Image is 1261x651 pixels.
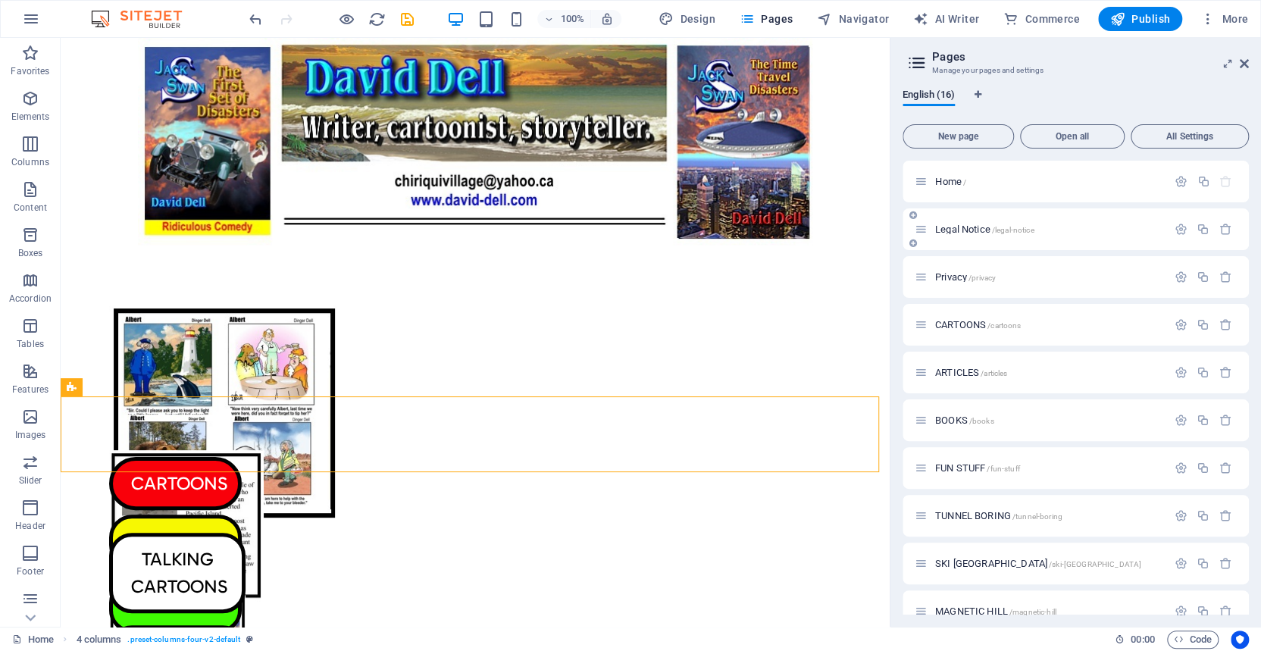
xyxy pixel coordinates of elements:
[9,293,52,305] p: Accordion
[931,272,1167,282] div: Privacy/privacy
[935,271,996,283] span: Click to open page
[1219,557,1232,570] div: Remove
[11,156,49,168] p: Columns
[1231,631,1249,649] button: Usercentrics
[1197,509,1209,522] div: Duplicate
[1175,509,1187,522] div: Settings
[1197,605,1209,618] div: Duplicate
[14,202,47,214] p: Content
[1175,318,1187,331] div: Settings
[1219,366,1232,379] div: Remove
[1009,608,1056,616] span: /magnetic-hill
[19,474,42,487] p: Slider
[61,38,890,627] iframe: To enrich screen reader interactions, please activate Accessibility in Grammarly extension settings
[1175,557,1187,570] div: Settings
[1200,11,1248,27] span: More
[935,319,1021,330] span: Click to open page
[1194,7,1254,31] button: More
[1020,124,1125,149] button: Open all
[903,89,1249,118] div: Language Tabs
[1197,462,1209,474] div: Duplicate
[931,559,1167,568] div: SKI [GEOGRAPHIC_DATA]/ski-[GEOGRAPHIC_DATA]
[1167,631,1219,649] button: Code
[1175,366,1187,379] div: Settings
[935,462,1020,474] span: Click to open page
[903,124,1014,149] button: New page
[1174,631,1212,649] span: Code
[1098,7,1182,31] button: Publish
[1141,634,1144,645] span: :
[931,463,1167,473] div: FUN STUFF/fun-stuff
[1131,631,1154,649] span: 00 00
[1197,414,1209,427] div: Duplicate
[246,635,253,643] i: This element is a customizable preset
[1219,414,1232,427] div: Remove
[11,65,49,77] p: Favorites
[1219,175,1232,188] div: The startpage cannot be deleted
[907,7,985,31] button: AI Writer
[1219,462,1232,474] div: Remove
[17,565,44,577] p: Footer
[932,50,1249,64] h2: Pages
[1175,271,1187,283] div: Settings
[987,465,1019,473] span: /fun-stuff
[817,11,889,27] span: Navigator
[1197,318,1209,331] div: Duplicate
[935,510,1062,521] span: Click to open page
[1175,605,1187,618] div: Settings
[77,631,254,649] nav: breadcrumb
[1219,605,1232,618] div: Remove
[1175,462,1187,474] div: Settings
[931,224,1167,234] div: Legal Notice/legal-notice
[981,369,1007,377] span: /articles
[935,224,1034,235] span: Click to open page
[909,132,1007,141] span: New page
[15,429,46,441] p: Images
[935,415,994,426] span: Click to open page
[1219,509,1232,522] div: Remove
[992,226,1034,234] span: /legal-notice
[931,177,1167,186] div: Home/
[1219,318,1232,331] div: Remove
[1197,223,1209,236] div: Duplicate
[1175,223,1187,236] div: Settings
[18,247,43,259] p: Boxes
[811,7,895,31] button: Navigator
[997,7,1086,31] button: Commerce
[1175,175,1187,188] div: Settings
[913,11,979,27] span: AI Writer
[963,178,966,186] span: /
[1027,132,1118,141] span: Open all
[1012,512,1062,521] span: /tunnel-boring
[17,338,44,350] p: Tables
[1110,11,1170,27] span: Publish
[987,321,1021,330] span: /cartoons
[12,631,54,649] a: Click to cancel selection. Double-click to open Pages
[931,511,1167,521] div: TUNNEL BORING/tunnel-boring
[1197,366,1209,379] div: Duplicate
[935,176,966,187] span: Click to open page
[1197,175,1209,188] div: Duplicate
[12,383,48,396] p: Features
[931,320,1167,330] div: CARTOONS/cartoons
[935,367,1007,378] span: Click to open page
[1197,271,1209,283] div: Duplicate
[1131,124,1249,149] button: All Settings
[931,368,1167,377] div: ARTICLES/articles
[903,86,955,107] span: English (16)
